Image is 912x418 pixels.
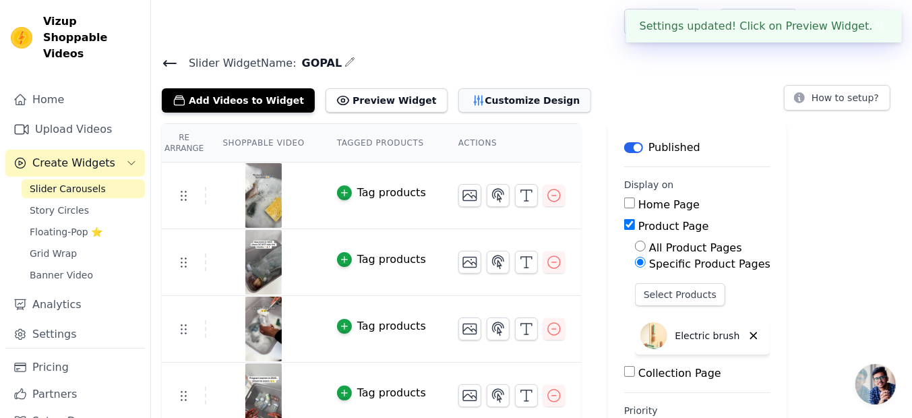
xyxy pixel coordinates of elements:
img: vizup-images-a8d1.png [245,230,282,295]
label: Product Page [638,220,709,233]
span: GOPAL [297,55,342,71]
button: Tag products [337,185,426,201]
span: Slider Carousels [30,182,106,196]
a: Partners [5,381,145,408]
div: Tag products [357,251,426,268]
button: Add Videos to Widget [162,88,315,113]
a: Grid Wrap [22,244,145,263]
div: Tag products [357,185,426,201]
a: Book Demo [719,9,797,34]
span: Slider Widget Name: [178,55,297,71]
label: All Product Pages [649,241,742,254]
button: Close [873,18,888,34]
img: Vizup [11,27,32,49]
th: Actions [442,124,581,162]
button: Change Thumbnail [458,184,481,207]
label: Collection Page [638,367,721,380]
button: Tag products [337,385,426,401]
label: Home Page [638,198,700,211]
a: Banner Video [22,266,145,285]
button: Preview Widget [326,88,447,113]
span: Story Circles [30,204,89,217]
a: Upload Videos [5,116,145,143]
button: Tag products [337,318,426,334]
a: Pricing [5,354,145,381]
a: Help Setup [624,9,700,34]
div: Edit Name [344,54,355,72]
a: Analytics [5,291,145,318]
button: Select Products [635,283,725,306]
span: Grid Wrap [30,247,77,260]
a: Floating-Pop ⭐ [22,222,145,241]
span: Vizup Shoppable Videos [43,13,140,62]
button: L lullaby brush [808,9,901,34]
label: Priority [624,404,770,417]
label: Specific Product Pages [649,258,770,270]
span: Floating-Pop ⭐ [30,225,102,239]
th: Tagged Products [321,124,442,162]
button: Change Thumbnail [458,384,481,407]
button: Customize Design [458,88,591,113]
button: Change Thumbnail [458,318,481,340]
button: Change Thumbnail [458,251,481,274]
p: Electric brush [675,329,740,342]
button: Create Widgets [5,150,145,177]
button: How to setup? [784,85,890,111]
a: Home [5,86,145,113]
a: Story Circles [22,201,145,220]
p: lullaby brush [830,9,901,34]
th: Shoppable Video [206,124,320,162]
legend: Display on [624,178,674,191]
a: Settings [5,321,145,348]
th: Re Arrange [162,124,206,162]
button: Delete widget [742,324,765,347]
a: How to setup? [784,94,890,107]
div: Tag products [357,385,426,401]
a: Slider Carousels [22,179,145,198]
button: Tag products [337,251,426,268]
span: Banner Video [30,268,93,282]
img: vizup-images-c0e4.png [245,297,282,361]
p: Published [648,140,700,156]
a: Open chat [855,364,896,405]
img: vizup-images-a7da.png [245,163,282,228]
div: Settings updated! Click on Preview Widget. [626,10,902,42]
div: Tag products [357,318,426,334]
span: Create Widgets [32,155,115,171]
img: Electric brush [640,322,667,349]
